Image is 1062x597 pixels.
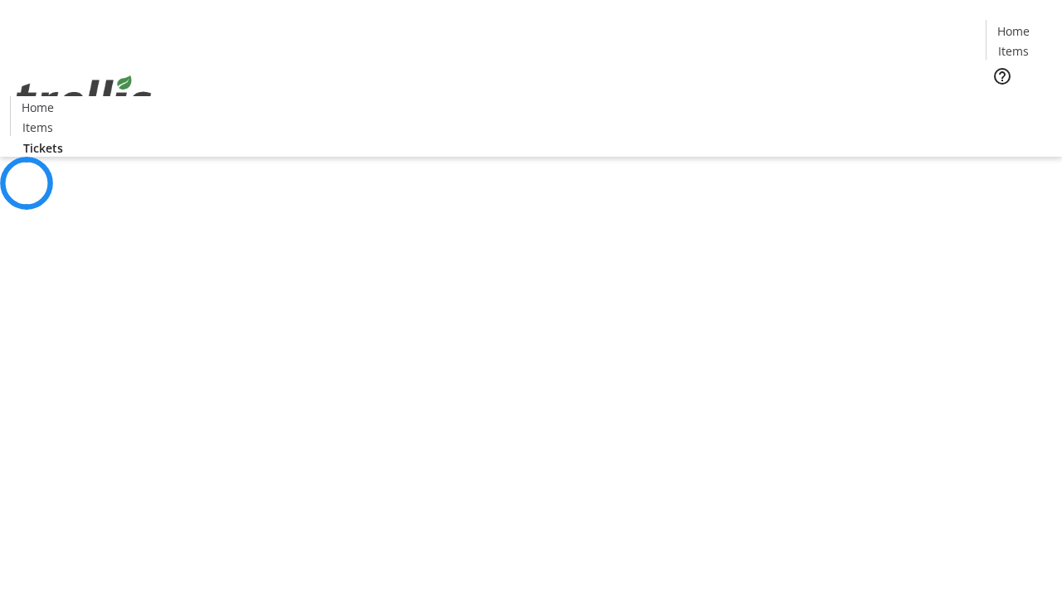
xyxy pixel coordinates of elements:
button: Help [986,60,1019,93]
img: Orient E2E Organization XcBwJAKo9D's Logo [10,57,158,140]
a: Items [11,119,64,136]
span: Items [22,119,53,136]
a: Home [986,22,1040,40]
span: Items [998,42,1029,60]
a: Home [11,99,64,116]
a: Items [986,42,1040,60]
span: Home [22,99,54,116]
span: Tickets [999,96,1039,114]
span: Home [997,22,1030,40]
a: Tickets [10,139,76,157]
span: Tickets [23,139,63,157]
a: Tickets [986,96,1052,114]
